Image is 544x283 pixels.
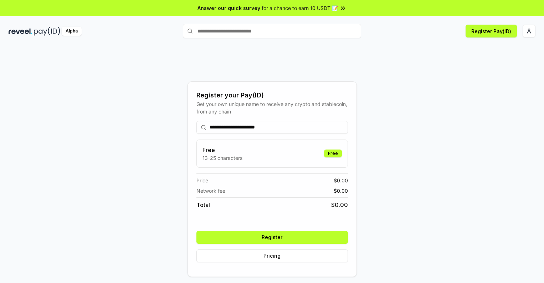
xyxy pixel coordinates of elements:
[196,201,210,209] span: Total
[331,201,348,209] span: $ 0.00
[196,231,348,244] button: Register
[34,27,60,36] img: pay_id
[196,177,208,184] span: Price
[197,4,260,12] span: Answer our quick survey
[196,249,348,262] button: Pricing
[324,150,342,157] div: Free
[466,25,517,37] button: Register Pay(ID)
[202,146,242,154] h3: Free
[202,154,242,162] p: 13-25 characters
[196,187,225,194] span: Network fee
[62,27,82,36] div: Alpha
[196,100,348,115] div: Get your own unique name to receive any crypto and stablecoin, from any chain
[262,4,338,12] span: for a chance to earn 10 USDT 📝
[196,90,348,100] div: Register your Pay(ID)
[334,177,348,184] span: $ 0.00
[334,187,348,194] span: $ 0.00
[9,27,32,36] img: reveel_dark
